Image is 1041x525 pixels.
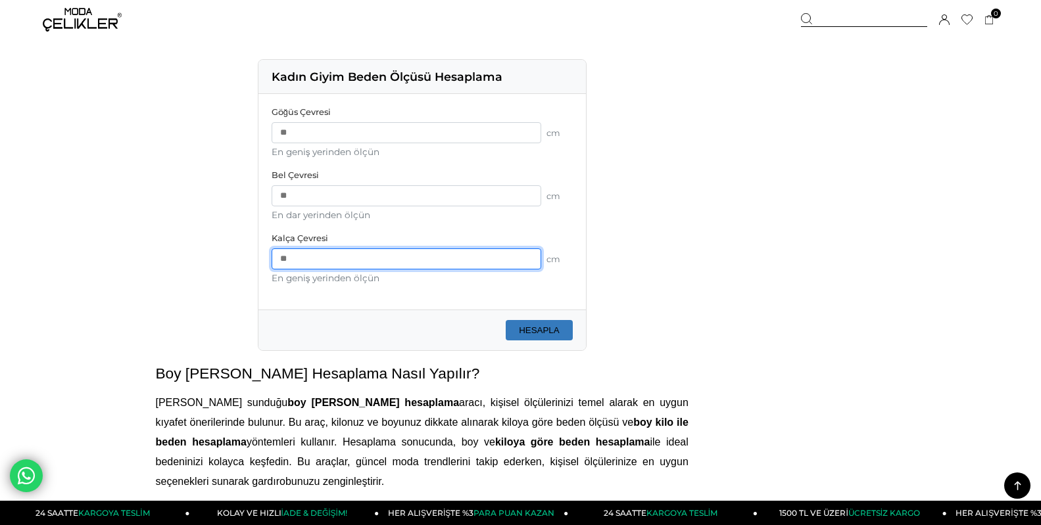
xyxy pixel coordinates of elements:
div: Kadın Giyim Beden Ölçüsü Hesaplama [258,60,586,94]
a: 24 SAATTEKARGOYA TESLİM [568,501,758,525]
span: 0 [991,9,1001,18]
div: En geniş yerinden ölçün [272,273,573,283]
span: İADE & DEĞİŞİM! [281,508,347,518]
b: kiloya göre beden hesaplama [495,436,650,447]
span: cm [546,128,573,138]
a: 0 [984,15,994,25]
span: Boy [PERSON_NAME] Hesaplama Nasıl Yapılır? [156,365,480,382]
a: 1500 TL VE ÜZERİÜCRETSİZ KARGO [758,501,947,525]
div: En dar yerinden ölçün [272,210,573,220]
label: Göğüs Çevresi [272,107,573,117]
label: Kalça Çevresi [272,233,573,243]
span: [PERSON_NAME] sunduğu aracı, kişisel ölçülerinizi temel alarak en uygun kıyafet önerilerinde bulu... [156,397,689,487]
span: cm [546,254,573,264]
span: PARA PUAN KAZAN [473,508,554,518]
div: En geniş yerinden ölçün [272,147,573,157]
span: ÜCRETSİZ KARGO [848,508,920,518]
span: KARGOYA TESLİM [78,508,149,518]
label: Bel Çevresi [272,170,573,180]
b: boy [PERSON_NAME] hesaplama [287,397,459,408]
a: 24 SAATTEKARGOYA TESLİM [1,501,190,525]
img: logo [43,8,122,32]
b: boy kilo ile beden hesaplama [156,417,689,447]
span: cm [546,191,573,201]
a: KOLAY VE HIZLIİADE & DEĞİŞİM! [190,501,379,525]
button: HESAPLA [506,320,573,340]
a: HER ALIŞVERİŞTE %3PARA PUAN KAZAN [379,501,568,525]
span: KARGOYA TESLİM [646,508,717,518]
